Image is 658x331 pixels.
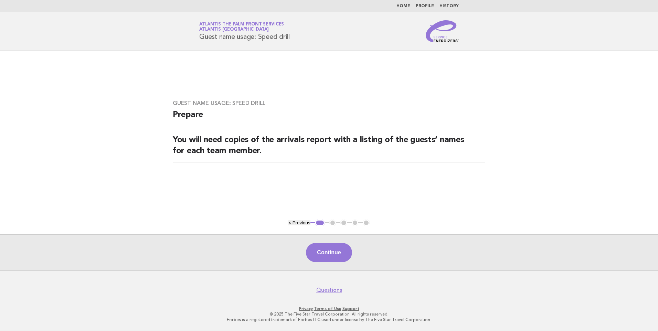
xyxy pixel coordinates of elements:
h3: Guest name usage: Speed drill [173,100,485,107]
a: Privacy [299,306,313,311]
a: Atlantis The Palm Front ServicesAtlantis [GEOGRAPHIC_DATA] [199,22,284,32]
a: Home [396,4,410,8]
span: Atlantis [GEOGRAPHIC_DATA] [199,28,269,32]
a: Profile [416,4,434,8]
p: Forbes is a registered trademark of Forbes LLC used under license by The Five Star Travel Corpora... [118,317,540,322]
a: Support [342,306,359,311]
button: 1 [315,220,325,226]
p: © 2025 The Five Star Travel Corporation. All rights reserved. [118,311,540,317]
a: Questions [316,287,342,293]
a: History [439,4,459,8]
h1: Guest name usage: Speed drill [199,22,290,40]
h2: Prepare [173,109,485,126]
img: Service Energizers [426,20,459,42]
a: Terms of Use [314,306,341,311]
button: Continue [306,243,352,262]
p: · · [118,306,540,311]
button: < Previous [288,220,310,225]
h2: You will need copies of the arrivals report with a listing of the guests’ names for each team mem... [173,135,485,162]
